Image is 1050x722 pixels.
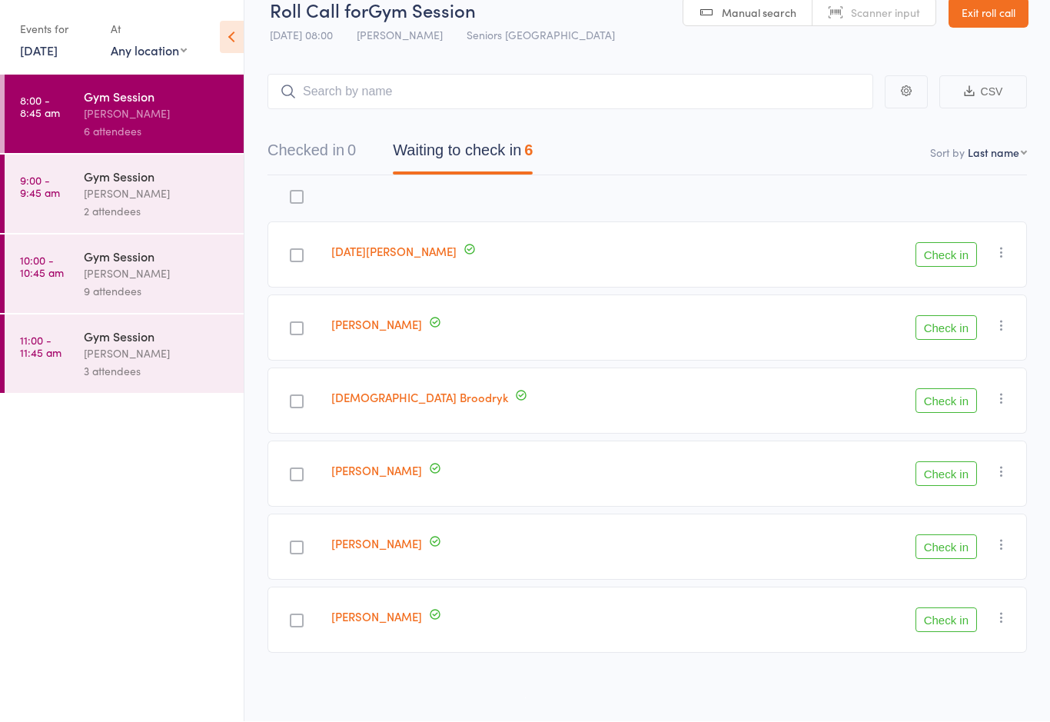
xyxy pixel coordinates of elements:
div: [PERSON_NAME] [84,265,231,283]
div: [PERSON_NAME] [84,345,231,363]
a: [PERSON_NAME] [331,609,422,625]
div: Events for [20,17,95,42]
div: At [111,17,187,42]
button: CSV [939,76,1027,109]
a: [PERSON_NAME] [331,463,422,479]
input: Search by name [267,75,873,110]
span: Scanner input [851,5,920,21]
div: 3 attendees [84,363,231,381]
time: 9:00 - 9:45 am [20,175,60,199]
button: Check in [915,389,977,414]
div: Gym Session [84,88,231,105]
div: 0 [347,142,356,159]
a: [PERSON_NAME] [331,536,422,552]
a: 9:00 -9:45 amGym Session[PERSON_NAME]2 attendees [5,155,244,234]
a: 11:00 -11:45 amGym Session[PERSON_NAME]3 attendees [5,315,244,394]
div: [PERSON_NAME] [84,185,231,203]
button: Check in [915,608,977,633]
span: Manual search [722,5,796,21]
a: 10:00 -10:45 amGym Session[PERSON_NAME]9 attendees [5,235,244,314]
time: 8:00 - 8:45 am [20,95,60,119]
button: Check in [915,535,977,560]
div: Last name [968,145,1019,161]
div: 9 attendees [84,283,231,301]
button: Waiting to check in6 [393,135,533,175]
span: [DATE] 08:00 [270,28,333,43]
div: [PERSON_NAME] [84,105,231,123]
a: [DATE] [20,42,58,59]
a: 8:00 -8:45 amGym Session[PERSON_NAME]6 attendees [5,75,244,154]
span: [PERSON_NAME] [357,28,443,43]
a: [PERSON_NAME] [331,317,422,333]
span: Seniors [GEOGRAPHIC_DATA] [467,28,615,43]
button: Check in [915,316,977,341]
div: 6 attendees [84,123,231,141]
time: 11:00 - 11:45 am [20,334,61,359]
button: Checked in0 [267,135,356,175]
button: Check in [915,243,977,268]
button: Check in [915,462,977,487]
div: Gym Session [84,248,231,265]
div: 6 [524,142,533,159]
div: Gym Session [84,328,231,345]
a: [DEMOGRAPHIC_DATA] Broodryk [331,390,508,406]
label: Sort by [930,145,965,161]
div: 2 attendees [84,203,231,221]
a: [DATE][PERSON_NAME] [331,244,457,260]
time: 10:00 - 10:45 am [20,255,64,279]
div: Gym Session [84,168,231,185]
div: Any location [111,42,187,59]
